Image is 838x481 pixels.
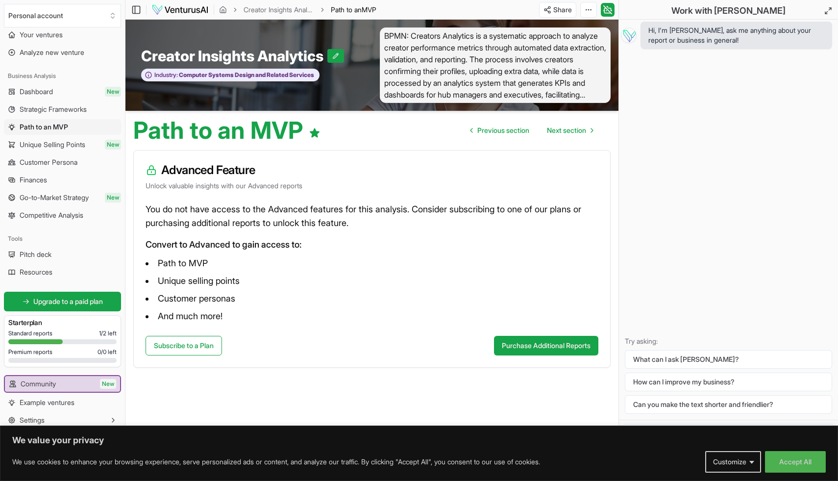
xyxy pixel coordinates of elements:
span: BPMN: Creators Analytics is a systematic approach to analyze creator performance metrics through ... [380,27,611,103]
span: Competitive Analysis [20,210,83,220]
span: Pitch deck [20,250,51,259]
h2: Work with [PERSON_NAME] [671,4,786,18]
span: New [105,140,121,150]
span: Share [553,5,572,15]
a: Customer Persona [4,154,121,170]
span: Dashboard [20,87,53,97]
h3: Starter plan [8,318,117,328]
span: Path to anMVP [331,5,376,15]
a: Resources [4,264,121,280]
a: Analyze new venture [4,45,121,60]
span: Your ventures [20,30,63,40]
span: 1 / 2 left [99,329,117,337]
p: We use cookies to enhance your browsing experience, serve personalized ads or content, and analyz... [12,456,540,468]
p: Convert to Advanced to gain access to: [146,238,598,252]
span: Path to an [331,5,362,14]
nav: breadcrumb [219,5,376,15]
p: You do not have access to the Advanced features for this analysis. Consider subscribing to one of... [146,203,598,230]
a: Go to next page [539,121,601,140]
a: DashboardNew [4,84,121,100]
span: Go-to-Market Strategy [20,193,89,203]
a: Finances [4,172,121,188]
button: Settings [4,412,121,428]
span: Industry: [154,71,178,79]
a: Competitive Analysis [4,207,121,223]
li: And much more! [146,308,598,324]
div: Business Analysis [4,68,121,84]
button: What can I ask [PERSON_NAME]? [625,350,832,369]
span: Customer Persona [20,157,77,167]
a: Go to previous page [463,121,537,140]
button: Industry:Computer Systems Design and Related Services [141,69,320,82]
img: logo [151,4,209,16]
a: Upgrade to a paid plan [4,292,121,311]
h1: Path to an MVP [133,119,320,142]
img: Vera [621,27,637,43]
li: Unique selling points [146,273,598,289]
p: We value your privacy [12,434,826,446]
span: New [100,379,116,389]
div: Tools [4,231,121,247]
span: Strategic Frameworks [20,104,87,114]
span: Computer Systems Design and Related Services [178,71,314,79]
p: Unlock valuable insights with our Advanced reports [146,181,598,191]
a: Go-to-Market StrategyNew [4,190,121,205]
span: Finances [20,175,47,185]
span: Unique Selling Points [20,140,85,150]
a: Example ventures [4,395,121,410]
span: Example ventures [20,398,74,407]
a: Unique Selling PointsNew [4,137,121,152]
button: How can I improve my business? [625,373,832,391]
span: Creator Insights Analytics [141,47,327,65]
span: New [105,193,121,203]
button: Purchase Additional Reports [494,336,598,355]
span: Path to an MVP [20,122,68,132]
span: Settings [20,415,45,425]
button: Select an organization [4,4,121,27]
span: Previous section [477,126,529,135]
li: Path to MVP [146,255,598,271]
a: Subscribe to a Plan [146,336,222,355]
span: Community [21,379,56,389]
li: Customer personas [146,291,598,306]
a: Path to an MVP [4,119,121,135]
span: Analyze new venture [20,48,84,57]
a: Pitch deck [4,247,121,262]
a: Creator Insights Analytics [244,5,314,15]
span: Upgrade to a paid plan [33,297,103,306]
button: Can you make the text shorter and friendlier? [625,395,832,414]
h3: Advanced Feature [146,162,598,178]
a: CommunityNew [5,376,120,392]
a: Strategic Frameworks [4,101,121,117]
a: Your ventures [4,27,121,43]
p: Try asking: [625,336,832,346]
button: Share [539,2,576,18]
span: Premium reports [8,348,52,356]
button: Customize [705,451,761,473]
span: Resources [20,267,52,277]
span: Hi, I'm [PERSON_NAME], ask me anything about your report or business in general! [648,25,824,45]
span: Standard reports [8,329,52,337]
nav: pagination [463,121,601,140]
span: Next section [547,126,586,135]
span: New [105,87,121,97]
span: 0 / 0 left [98,348,117,356]
button: Accept All [765,451,826,473]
